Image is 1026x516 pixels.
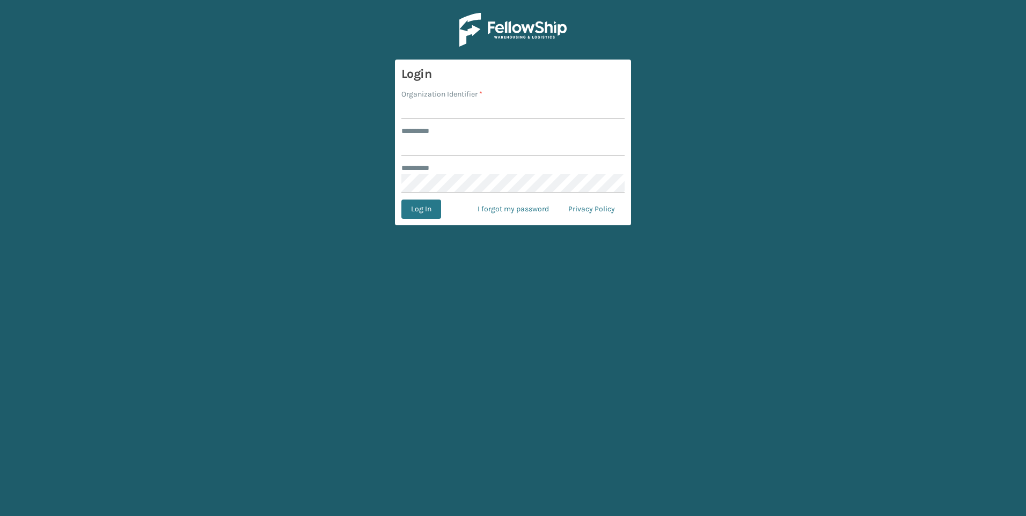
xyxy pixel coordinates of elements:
[459,13,567,47] img: Logo
[559,200,625,219] a: Privacy Policy
[401,200,441,219] button: Log In
[468,200,559,219] a: I forgot my password
[401,89,482,100] label: Organization Identifier
[401,66,625,82] h3: Login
